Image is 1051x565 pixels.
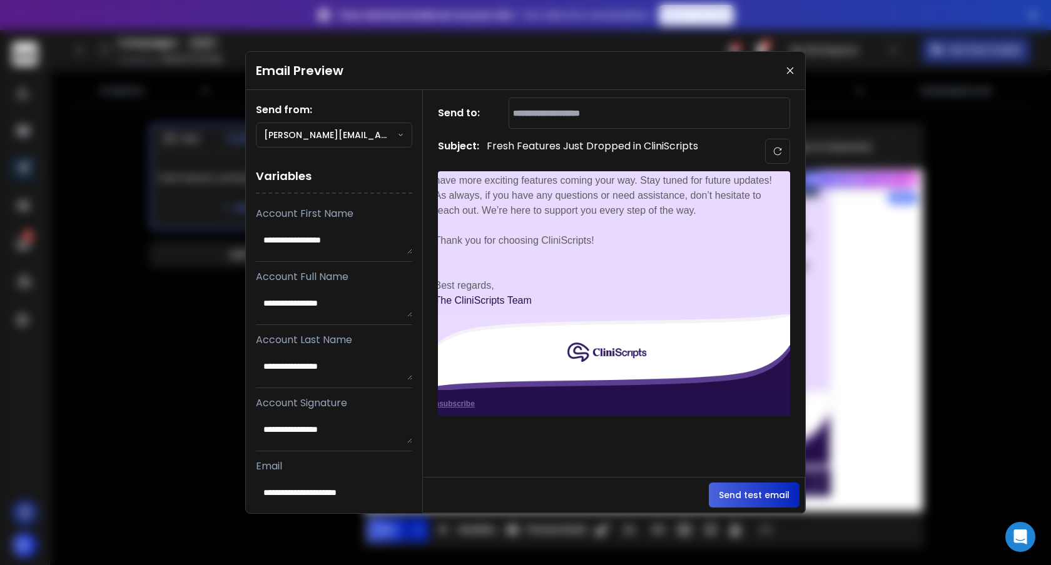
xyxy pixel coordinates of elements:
[435,295,532,306] span: The CliniScripts Team
[487,139,698,164] p: Fresh Features Just Dropped in CliniScripts
[256,160,412,194] h1: Variables
[435,158,779,218] div: We’re committed to constantly evolving CliniScripts to fit your needs, and we have more exciting ...
[419,314,795,390] img: 4ad1da67-146f-4f38-b775-6da60fe76f4a.png
[256,332,412,347] p: Account Last Name
[435,263,779,308] div: Best regards,
[438,106,488,121] h1: Send to:
[256,62,343,79] h1: Email Preview
[709,482,800,507] button: Send test email
[256,206,412,221] p: Account First Name
[256,269,412,284] p: Account Full Name
[256,102,412,117] h1: Send from:
[430,399,475,408] a: unsubscribe
[435,218,779,248] div: Thank you for choosing CliniScripts!
[438,139,479,164] h1: Subject:
[256,396,412,411] p: Account Signature
[264,129,397,141] p: [PERSON_NAME][EMAIL_ADDRESS][DOMAIN_NAME]
[256,459,412,474] p: Email
[1005,522,1035,552] div: Open Intercom Messenger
